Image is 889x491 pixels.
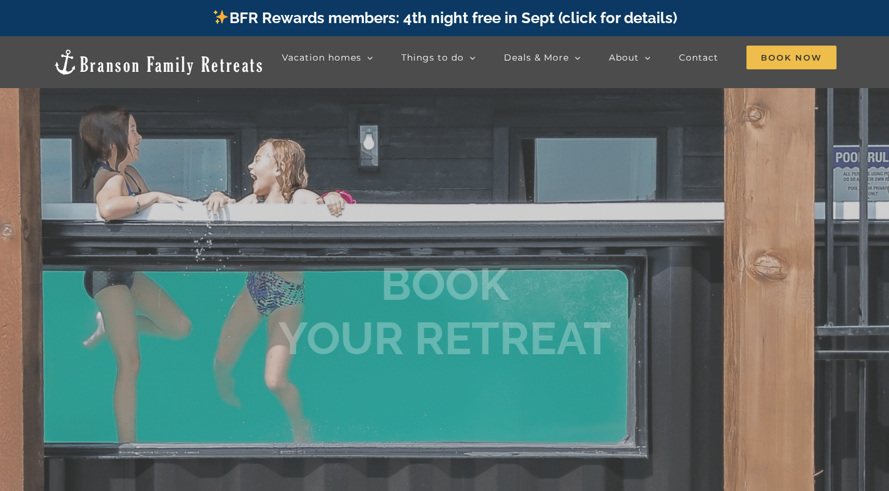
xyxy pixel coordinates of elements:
a: Contact [679,45,718,70]
a: Things to do [401,45,476,70]
img: Branson Family Retreats Logo [53,48,264,76]
span: Book Now [746,46,836,69]
span: About [609,53,639,62]
a: About [609,45,651,70]
a: Deals & More [504,45,581,70]
span: Deals & More [504,53,569,62]
img: ✨ [213,9,228,24]
a: Vacation homes [282,45,373,70]
a: Book Now [746,45,836,70]
span: Vacation homes [282,53,361,62]
span: Things to do [401,53,464,62]
nav: Main Menu [282,45,836,70]
b: BOOK YOUR RETREAT [278,257,611,364]
span: Contact [679,53,718,62]
a: BFR Rewards members: 4th night free in Sept (click for details) [212,9,676,27]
